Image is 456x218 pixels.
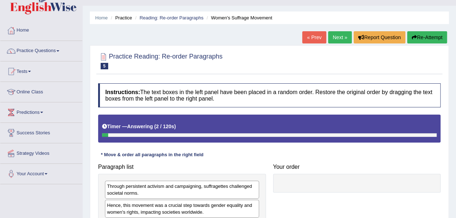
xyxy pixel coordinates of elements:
a: Tests [0,61,82,79]
li: Practice [109,14,132,21]
a: « Prev [302,31,326,43]
b: 2 / 120s [156,124,174,129]
h2: Practice Reading: Re-order Paragraphs [98,51,222,69]
b: ) [174,124,176,129]
button: Report Question [354,31,405,43]
span: 5 [101,63,108,69]
a: Home [0,20,82,38]
a: Your Account [0,164,82,182]
button: Re-Attempt [407,31,447,43]
div: * Move & order all paragraphs in the right field [98,152,206,158]
div: Hence, this movement was a crucial step towards gender equality and women's rights, impacting soc... [105,200,259,218]
h5: Timer — [102,124,176,129]
h4: Your order [273,164,441,170]
b: Answering [127,124,153,129]
a: Success Stories [0,123,82,141]
b: Instructions: [105,89,140,95]
a: Next » [328,31,352,43]
li: Women's Suffrage Movement [205,14,272,21]
a: Predictions [0,102,82,120]
a: Reading: Re-order Paragraphs [139,15,203,20]
a: Online Class [0,82,82,100]
b: ( [154,124,156,129]
h4: The text boxes in the left panel have been placed in a random order. Restore the original order b... [98,83,441,107]
div: Through persistent activism and campaigning, suffragettes challenged societal norms. [105,181,259,199]
a: Strategy Videos [0,143,82,161]
h4: Paragraph list [98,164,266,170]
a: Practice Questions [0,41,82,59]
a: Home [95,15,108,20]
